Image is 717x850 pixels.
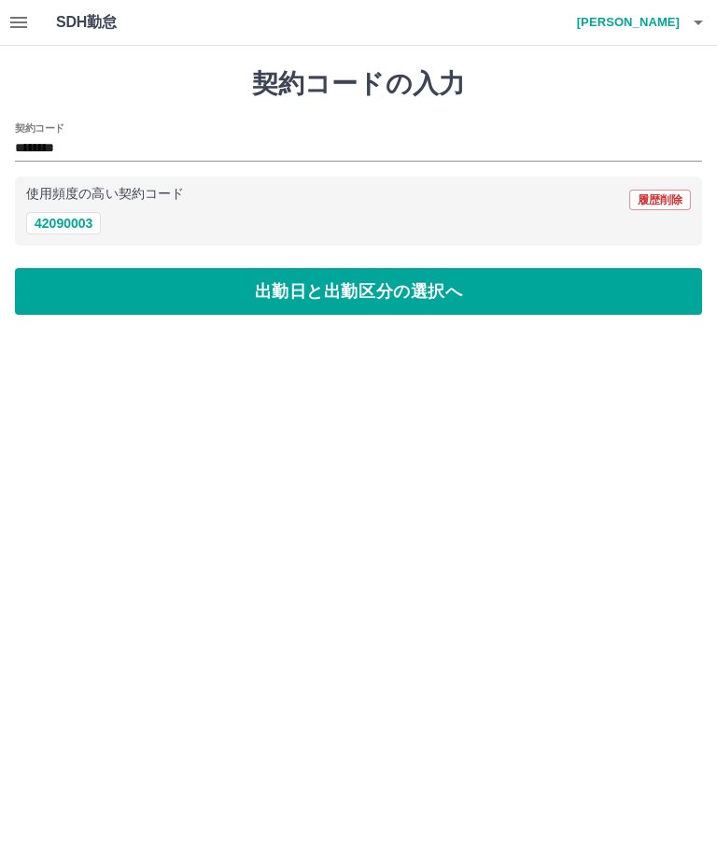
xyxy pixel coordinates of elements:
button: 42090003 [26,212,101,234]
h1: 契約コードの入力 [15,68,702,100]
h2: 契約コード [15,120,64,135]
p: 使用頻度の高い契約コード [26,188,184,201]
button: 履歴削除 [629,190,691,210]
button: 出勤日と出勤区分の選択へ [15,268,702,315]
